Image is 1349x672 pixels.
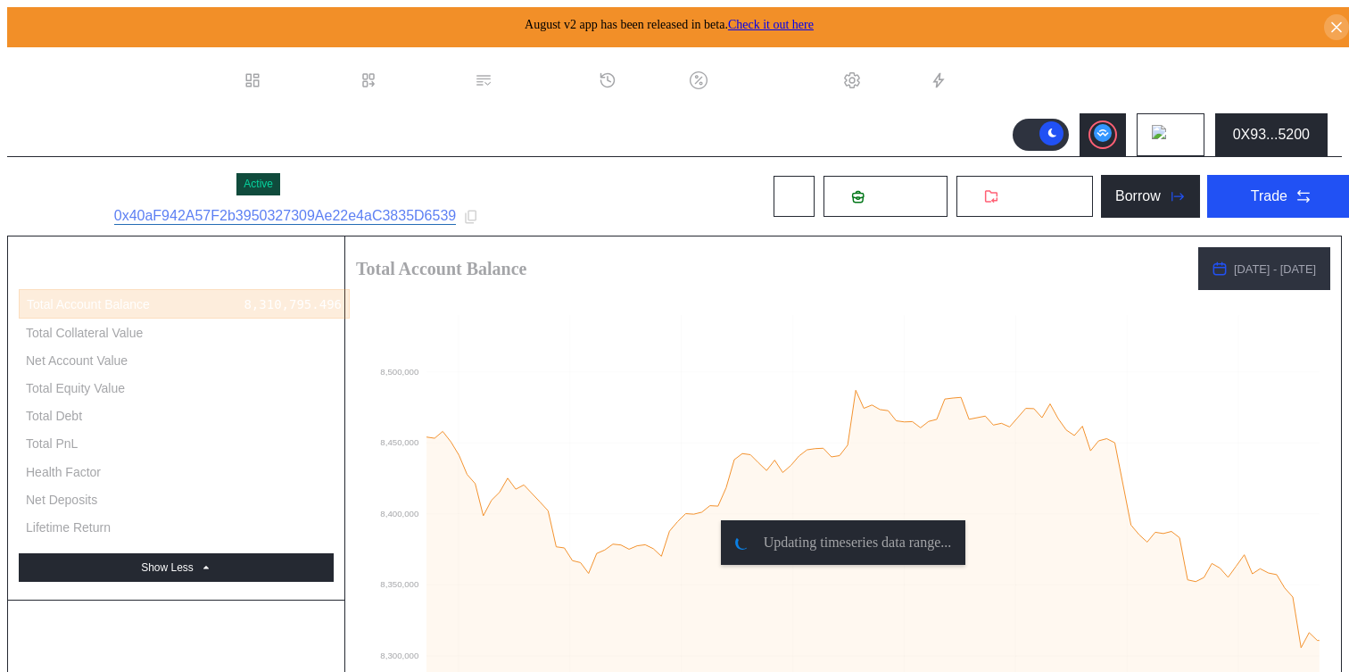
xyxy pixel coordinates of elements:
[823,175,948,218] button: Deposit
[832,47,919,113] a: Admin
[500,72,577,88] div: Permissions
[244,296,342,312] div: 8,310,795.496
[21,210,107,224] div: Subaccount ID:
[334,519,341,535] div: -
[334,436,341,452] div: -
[624,72,668,88] div: History
[955,72,1034,88] div: Automations
[243,380,341,396] div: 1,641,495.006
[269,72,338,88] div: Dashboard
[26,408,82,424] div: Total Debt
[1215,113,1328,156] button: 0X93...5200
[1137,113,1204,156] button: chain logo
[1251,188,1287,204] div: Trade
[26,325,143,341] div: Total Collateral Value
[243,353,341,369] div: 3,882,829.172
[728,18,814,31] a: Check it out here
[303,464,341,480] div: 1.371
[243,325,341,341] div: 6,069,461.330
[588,47,679,113] a: History
[26,436,78,452] div: Total PnL
[380,509,418,519] text: 8,400,000
[1115,188,1161,204] div: Borrow
[114,208,456,225] a: 0x40aF942A57F2b3950327309Ae22e4aC3835D6539
[141,561,194,574] div: Show Less
[868,72,908,88] div: Admin
[349,47,464,113] a: Loan Book
[1101,175,1200,218] button: Borrow
[19,618,334,653] div: Account Balance
[525,18,814,31] span: August v2 app has been released in beta.
[385,72,453,88] div: Loan Book
[233,47,349,113] a: Dashboard
[715,72,822,88] div: Discount Factors
[464,47,588,113] a: Permissions
[380,651,418,660] text: 8,300,000
[19,254,334,289] div: Account Summary
[1152,125,1171,145] img: chain logo
[380,579,418,589] text: 8,350,000
[19,553,334,582] button: Show Less
[1233,127,1310,143] div: 0X93...5200
[244,178,273,190] div: Active
[956,175,1094,218] button: Withdraw
[26,464,101,480] div: Health Factor
[356,260,1184,278] h2: Total Account Balance
[21,168,229,201] div: Edge hgETH Loan
[380,437,418,447] text: 8,450,000
[26,380,125,396] div: Total Equity Value
[26,519,111,535] div: Lifetime Return
[735,535,749,550] img: pending
[919,47,1045,113] a: Automations
[380,367,418,377] text: 8,500,000
[679,47,832,113] a: Discount Factors
[764,535,952,551] span: Updating timeseries data range...
[334,492,341,508] div: -
[26,353,128,369] div: Net Account Value
[26,492,97,508] div: Net Deposits
[27,296,150,312] div: Total Account Balance
[872,188,920,204] span: Deposit
[1006,188,1065,204] span: Withdraw
[243,408,341,424] div: 4,427,966.324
